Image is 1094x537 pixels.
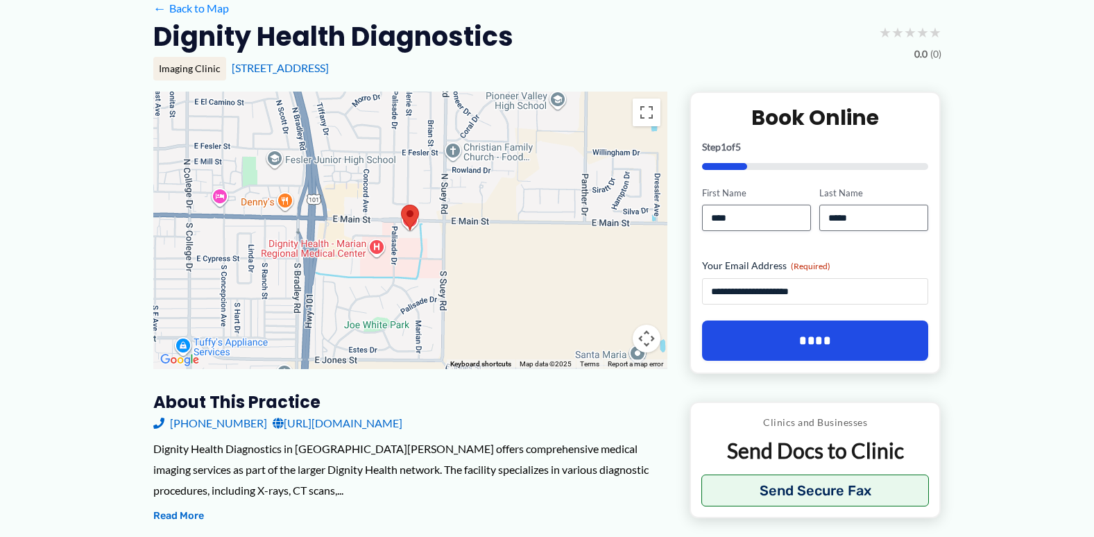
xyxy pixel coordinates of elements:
a: Terms (opens in new tab) [580,360,599,368]
div: Dignity Health Diagnostics in [GEOGRAPHIC_DATA][PERSON_NAME] offers comprehensive medical imaging... [153,438,667,500]
h2: Book Online [702,104,929,131]
a: [STREET_ADDRESS] [232,61,329,74]
p: Clinics and Businesses [701,414,930,432]
span: Map data ©2025 [520,360,572,368]
span: ★ [879,19,891,45]
button: Keyboard shortcuts [450,359,511,369]
span: ★ [904,19,916,45]
span: 0.0 [914,45,928,63]
label: Last Name [819,187,928,200]
label: First Name [702,187,811,200]
a: [PHONE_NUMBER] [153,413,267,434]
span: (Required) [791,261,830,271]
button: Map camera controls [633,325,660,352]
p: Send Docs to Clinic [701,437,930,464]
a: Report a map error [608,360,663,368]
span: ← [153,1,166,15]
span: (0) [930,45,941,63]
span: ★ [916,19,929,45]
button: Send Secure Fax [701,475,930,506]
span: 5 [735,141,741,153]
a: Open this area in Google Maps (opens a new window) [157,351,203,369]
span: ★ [929,19,941,45]
button: Toggle fullscreen view [633,99,660,126]
span: ★ [891,19,904,45]
h3: About this practice [153,391,667,413]
p: Step of [702,142,929,152]
h2: Dignity Health Diagnostics [153,19,513,53]
div: Imaging Clinic [153,57,226,80]
button: Read More [153,508,204,525]
a: [URL][DOMAIN_NAME] [273,413,402,434]
img: Google [157,351,203,369]
span: 1 [721,141,726,153]
label: Your Email Address [702,259,929,273]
